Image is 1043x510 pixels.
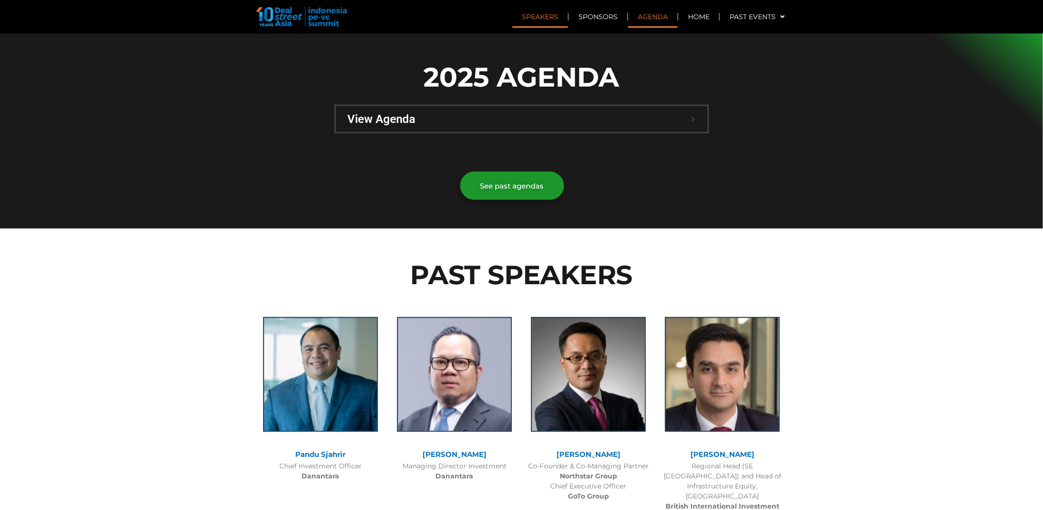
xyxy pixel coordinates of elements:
a: [PERSON_NAME] [690,450,755,459]
a: [PERSON_NAME] [422,450,487,459]
div: Chief Investment Officer [258,462,383,482]
a: Home [678,6,719,28]
span: View Agenda [348,113,692,125]
b: GoTo Group [568,492,609,501]
a: [PERSON_NAME] [556,450,621,459]
a: See past agendas [460,172,564,200]
div: Managing Director Investment [392,462,517,482]
a: Past Events [720,6,794,28]
b: Danantara [302,472,340,481]
img: Pandu Sjahrir [263,317,378,432]
a: Sponsors [569,6,627,28]
a: Agenda [628,6,677,28]
div: Co-Founder & Co-Managing Partner Chief Executive Officer [526,462,651,502]
p: 2025 AGENDA [334,57,709,97]
a: Pandu Sjahrir [296,450,346,459]
b: Danantara [436,472,474,481]
img: Stefanus Hadiwidjaja [397,317,512,432]
h2: PAST SPEAKERS [254,262,789,288]
b: Northstar Group [560,472,617,481]
a: Speakers [512,6,568,28]
img: Rohit-Anand [665,317,780,432]
span: See past agendas [480,182,544,189]
img: patrick walujo [531,317,646,432]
